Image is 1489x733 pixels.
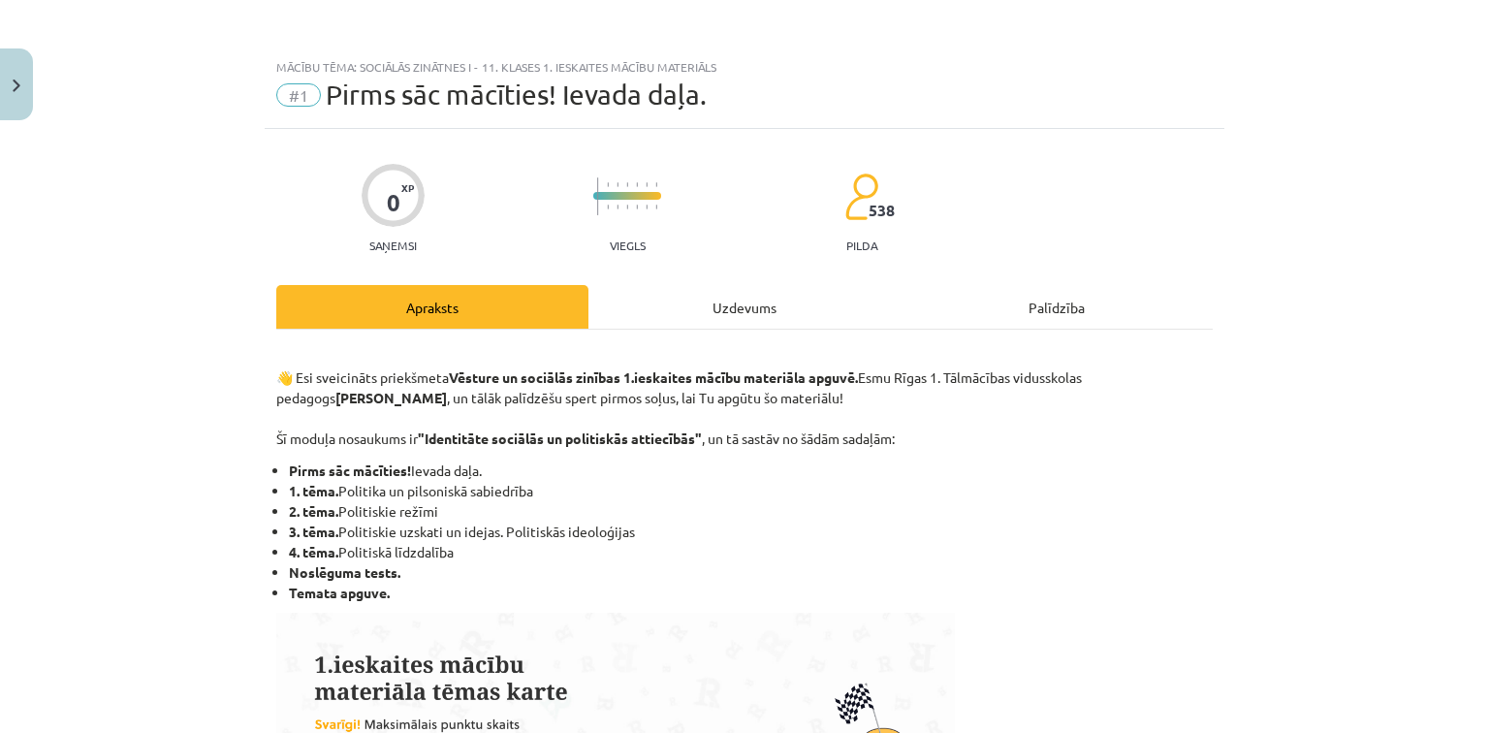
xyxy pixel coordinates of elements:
strong: Noslēguma tests. [289,563,400,581]
strong: Pirms sāc mācīties! [289,462,411,479]
div: Uzdevums [588,285,901,329]
img: icon-short-line-57e1e144782c952c97e751825c79c345078a6d821885a25fce030b3d8c18986b.svg [655,205,657,209]
strong: [PERSON_NAME] [335,389,447,406]
strong: 2. tēma. [289,502,338,520]
strong: Temata apguve. [289,584,390,601]
img: icon-short-line-57e1e144782c952c97e751825c79c345078a6d821885a25fce030b3d8c18986b.svg [626,205,628,209]
img: icon-short-line-57e1e144782c952c97e751825c79c345078a6d821885a25fce030b3d8c18986b.svg [626,182,628,187]
p: pilda [846,239,877,252]
img: icon-close-lesson-0947bae3869378f0d4975bcd49f059093ad1ed9edebbc8119c70593378902aed.svg [13,80,20,92]
img: icon-short-line-57e1e144782c952c97e751825c79c345078a6d821885a25fce030b3d8c18986b.svg [636,182,638,187]
span: #1 [276,83,321,107]
span: 538 [869,202,895,219]
img: icon-short-line-57e1e144782c952c97e751825c79c345078a6d821885a25fce030b3d8c18986b.svg [617,205,618,209]
span: Pirms sāc mācīties! Ievada daļa. [326,79,707,111]
p: 👋 Esi sveicināts priekšmeta Esmu Rīgas 1. Tālmācības vidusskolas pedagogs , un tālāk palīdzēšu sp... [276,347,1213,449]
li: Politiskie uzskati un idejas. Politiskās ideoloģijas [289,522,1213,542]
img: icon-short-line-57e1e144782c952c97e751825c79c345078a6d821885a25fce030b3d8c18986b.svg [607,205,609,209]
strong: Vēsture un sociālās zinības 1.ieskaites mācību materiāla apguvē. [449,368,858,386]
img: students-c634bb4e5e11cddfef0936a35e636f08e4e9abd3cc4e673bd6f9a4125e45ecb1.svg [844,173,878,221]
p: Saņemsi [362,239,425,252]
img: icon-long-line-d9ea69661e0d244f92f715978eff75569469978d946b2353a9bb055b3ed8787d.svg [597,177,599,215]
img: icon-short-line-57e1e144782c952c97e751825c79c345078a6d821885a25fce030b3d8c18986b.svg [655,182,657,187]
strong: 4. tēma. [289,543,338,560]
strong: 1. tēma. [289,482,338,499]
img: icon-short-line-57e1e144782c952c97e751825c79c345078a6d821885a25fce030b3d8c18986b.svg [617,182,618,187]
strong: 3. tēma. [289,523,338,540]
div: Mācību tēma: Sociālās zinātnes i - 11. klases 1. ieskaites mācību materiāls [276,60,1213,74]
li: Politika un pilsoniskā sabiedrība [289,481,1213,501]
img: icon-short-line-57e1e144782c952c97e751825c79c345078a6d821885a25fce030b3d8c18986b.svg [646,182,648,187]
li: Politiskā līdzdalība [289,542,1213,562]
span: XP [401,182,414,193]
strong: "Identitāte sociālās un politiskās attiecībās" [418,430,702,447]
div: Palīdzība [901,285,1213,329]
div: Apraksts [276,285,588,329]
li: Ievada daļa. [289,461,1213,481]
img: icon-short-line-57e1e144782c952c97e751825c79c345078a6d821885a25fce030b3d8c18986b.svg [646,205,648,209]
li: Politiskie režīmi [289,501,1213,522]
div: 0 [387,189,400,216]
p: Viegls [610,239,646,252]
img: icon-short-line-57e1e144782c952c97e751825c79c345078a6d821885a25fce030b3d8c18986b.svg [636,205,638,209]
img: icon-short-line-57e1e144782c952c97e751825c79c345078a6d821885a25fce030b3d8c18986b.svg [607,182,609,187]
